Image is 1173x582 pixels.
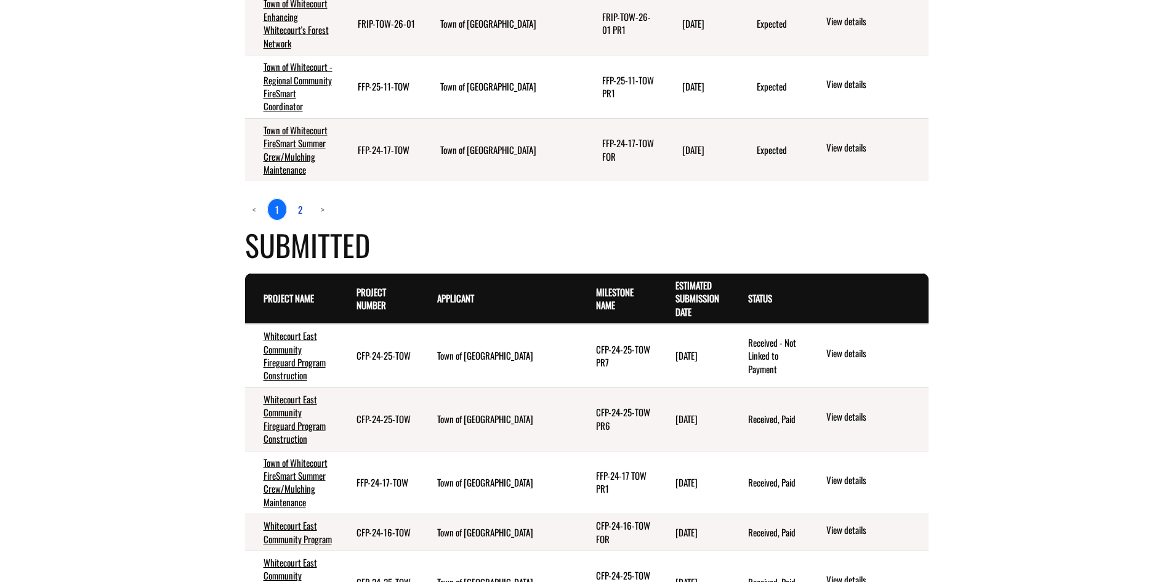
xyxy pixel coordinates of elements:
a: Status [748,291,772,305]
td: Received, Paid [730,387,806,451]
td: Whitecourt East Community Fireguard Program Construction [245,324,338,387]
td: Town of Whitecourt [419,451,578,514]
a: Estimated Submission Date [675,278,719,318]
td: Town of Whitecourt [422,118,584,181]
td: Whitecourt East Community Program [245,514,338,551]
a: Town of Whitecourt FireSmart Summer Crew/Mulching Maintenance [264,123,328,176]
a: View details [826,15,923,30]
td: 1/31/2026 [664,55,738,119]
a: Whitecourt East Community Fireguard Program Construction [264,392,326,445]
td: Whitecourt East Community Fireguard Program Construction [245,387,338,451]
time: [DATE] [675,349,698,362]
a: 1 [267,198,287,220]
th: Actions [806,273,928,324]
td: action menu [806,324,928,387]
a: View details [826,141,923,156]
td: FFP-24-17 TOW PR1 [578,451,657,514]
time: [DATE] [675,525,698,539]
td: Town of Whitecourt [419,387,578,451]
td: 8/30/2025 [657,324,730,387]
td: action menu [806,118,928,181]
a: View details [826,78,923,92]
a: Project Number [357,285,386,312]
td: 6/29/2025 [657,387,730,451]
a: View details [826,410,923,425]
td: 4/29/2025 [657,451,730,514]
td: CFP-24-25-TOW [338,324,419,387]
td: Received, Paid [730,514,806,551]
td: action menu [806,387,928,451]
a: Project Name [264,291,314,305]
td: CFP-24-25-TOW [338,387,419,451]
time: [DATE] [682,79,704,93]
td: Town of Whitecourt [419,514,578,551]
td: 3/31/2025 [657,514,730,551]
td: action menu [806,451,928,514]
a: page 2 [291,199,310,220]
a: View details [826,523,923,538]
time: [DATE] [675,475,698,489]
a: Previous page [245,199,264,220]
td: Received, Paid [730,451,806,514]
a: Whitecourt East Community Fireguard Program Construction [264,329,326,382]
time: [DATE] [682,143,704,156]
a: Milestone Name [596,285,634,312]
a: View details [826,347,923,362]
td: Town of Whitecourt - Regional Community FireSmart Coordinator [245,55,339,119]
a: Town of Whitecourt - Regional Community FireSmart Coordinator [264,60,333,113]
td: FFP-24-17-TOW FOR [584,118,664,181]
time: [DATE] [675,412,698,426]
td: FFP-24-17-TOW [339,118,422,181]
a: Town of Whitecourt FireSmart Summer Crew/Mulching Maintenance [264,456,328,509]
td: 12/30/2025 [664,118,738,181]
a: Whitecourt East Community Program [264,519,332,545]
td: CFP-24-16-TOW FOR [578,514,657,551]
td: Town of Whitecourt [419,324,578,387]
td: Expected [738,55,807,119]
td: FFP-25-11-TOW PR1 [584,55,664,119]
td: CFP-24-25-TOW PR7 [578,324,657,387]
a: Applicant [437,291,474,305]
h4: Submitted [245,223,929,267]
a: View details [826,474,923,488]
td: Town of Whitecourt FireSmart Summer Crew/Mulching Maintenance [245,118,339,181]
td: action menu [806,514,928,551]
td: FFP-25-11-TOW [339,55,422,119]
td: CFP-24-25-TOW PR6 [578,387,657,451]
td: Town of Whitecourt [422,55,584,119]
td: Expected [738,118,807,181]
td: action menu [806,55,928,119]
td: FFP-24-17-TOW [338,451,419,514]
td: Received - Not Linked to Payment [730,324,806,387]
time: [DATE] [682,17,704,30]
td: CFP-24-16-TOW [338,514,419,551]
a: Next page [313,199,332,220]
td: Town of Whitecourt FireSmart Summer Crew/Mulching Maintenance [245,451,338,514]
